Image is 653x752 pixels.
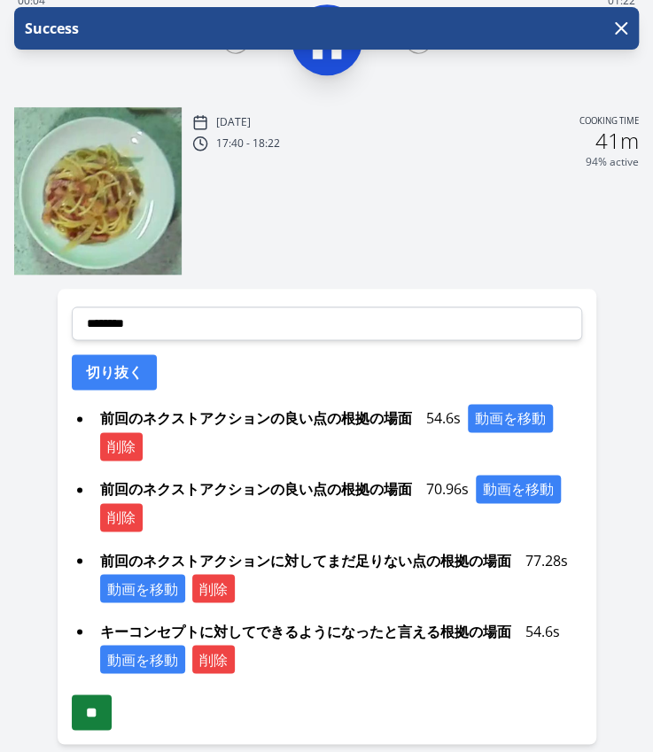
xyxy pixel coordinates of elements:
[100,503,143,531] button: 削除
[595,130,639,151] h2: 41m
[93,616,518,645] span: キーコンセプトに対してできるようになったと言える根拠の場面
[72,354,157,390] button: 切り抜く
[93,616,582,673] div: 54.6s
[100,432,143,461] button: 削除
[476,475,561,503] button: 動画を移動
[468,404,553,432] button: 動画を移動
[100,645,185,673] button: 動画を移動
[93,404,419,432] span: 前回のネクストアクションの良い点の根拠の場面
[93,546,582,602] div: 77.28s
[14,107,182,275] img: 250919084136_thumb.jpeg
[93,475,582,531] div: 70.96s
[100,574,185,602] button: 動画を移動
[192,574,235,602] button: 削除
[579,114,639,130] p: Cooking time
[215,115,250,129] p: [DATE]
[215,136,279,151] p: 17:40 - 18:22
[21,18,79,39] p: Success
[192,645,235,673] button: 削除
[586,155,639,169] p: 94% active
[93,404,582,461] div: 54.6s
[93,546,518,574] span: 前回のネクストアクションに対してまだ足りない点の根拠の場面
[93,475,419,503] span: 前回のネクストアクションの良い点の根拠の場面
